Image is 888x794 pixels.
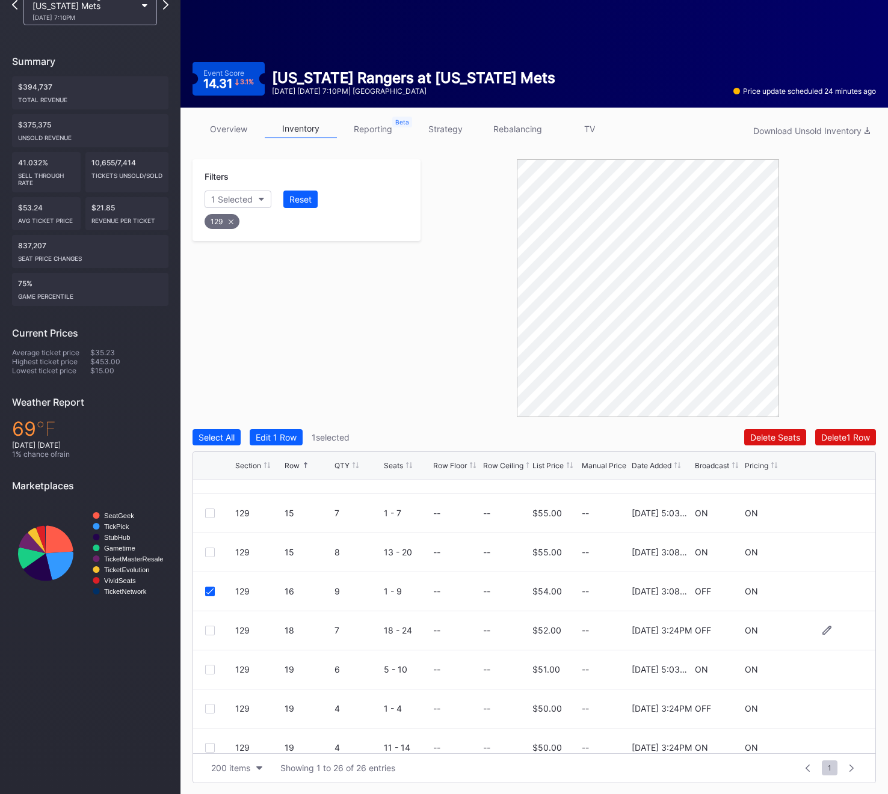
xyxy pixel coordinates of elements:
[265,120,337,138] a: inventory
[18,212,75,224] div: Avg ticket price
[335,742,381,753] div: 4
[483,547,490,557] div: --
[12,152,81,192] div: 41.032%
[433,625,440,635] div: --
[747,123,876,139] button: Download Unsold Inventory
[240,79,254,85] div: 3.1 %
[750,432,800,442] div: Delete Seats
[335,586,381,596] div: 9
[433,547,440,557] div: --
[695,586,711,596] div: OFF
[203,69,244,78] div: Event Score
[815,429,876,445] button: Delete1 Row
[12,348,90,357] div: Average ticket price
[104,545,135,552] text: Gametime
[235,625,282,635] div: 129
[90,357,168,366] div: $453.00
[12,55,168,67] div: Summary
[335,703,381,713] div: 4
[12,501,168,606] svg: Chart title
[12,441,168,450] div: [DATE] [DATE]
[745,664,758,674] div: ON
[32,14,136,21] div: [DATE] 7:10PM
[745,742,758,753] div: ON
[483,461,523,470] div: Row Ceiling
[409,120,481,138] a: strategy
[744,429,806,445] button: Delete Seats
[91,167,162,179] div: Tickets Unsold/Sold
[211,194,253,204] div: 1 Selected
[582,508,628,518] div: --
[90,348,168,357] div: $35.23
[481,120,553,138] a: rebalancing
[532,664,560,674] div: $51.00
[12,450,168,459] div: 1 % chance of rain
[12,327,168,339] div: Current Prices
[483,703,490,713] div: --
[384,742,430,753] div: 11 - 14
[695,547,708,557] div: ON
[433,461,467,470] div: Row Floor
[203,78,254,90] div: 14.31
[18,129,162,141] div: Unsold Revenue
[745,547,758,557] div: ON
[695,742,708,753] div: ON
[433,586,440,596] div: --
[12,366,90,375] div: Lowest ticket price
[36,417,56,441] span: ℉
[235,461,261,470] div: Section
[199,432,235,442] div: Select All
[433,742,440,753] div: --
[337,120,409,138] a: reporting
[384,547,430,557] div: 13 - 20
[532,508,562,518] div: $55.00
[312,432,350,442] div: 1 selected
[285,703,331,713] div: 19
[104,577,136,584] text: VividSeats
[745,586,758,596] div: ON
[632,664,692,674] div: [DATE] 5:03PM
[632,703,692,713] div: [DATE] 3:24PM
[235,664,282,674] div: 129
[695,625,711,635] div: OFF
[384,664,430,674] div: 5 - 10
[483,742,490,753] div: --
[12,480,168,492] div: Marketplaces
[384,508,430,518] div: 1 - 7
[553,120,626,138] a: TV
[532,625,561,635] div: $52.00
[483,664,490,674] div: --
[12,114,168,147] div: $375,375
[205,191,271,208] button: 1 Selected
[821,432,870,442] div: Delete 1 Row
[384,586,430,596] div: 1 - 9
[104,534,131,541] text: StubHub
[205,171,409,182] div: Filters
[822,760,837,775] span: 1
[433,703,440,713] div: --
[285,664,331,674] div: 19
[104,512,134,519] text: SeatGeek
[12,357,90,366] div: Highest ticket price
[335,461,350,470] div: QTY
[695,461,729,470] div: Broadcast
[12,76,168,109] div: $394,737
[193,120,265,138] a: overview
[582,703,628,713] div: --
[335,547,381,557] div: 8
[582,547,628,557] div: --
[283,191,318,208] button: Reset
[745,703,758,713] div: ON
[235,547,282,557] div: 129
[104,523,129,530] text: TickPick
[104,566,149,573] text: TicketEvolution
[733,87,876,96] div: Price update scheduled 24 minutes ago
[85,152,168,192] div: 10,655/7,414
[104,588,147,595] text: TicketNetwork
[384,461,403,470] div: Seats
[85,197,168,230] div: $21.85
[12,417,168,441] div: 69
[280,763,395,773] div: Showing 1 to 26 of 26 entries
[632,547,692,557] div: [DATE] 3:08PM
[18,250,162,262] div: seat price changes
